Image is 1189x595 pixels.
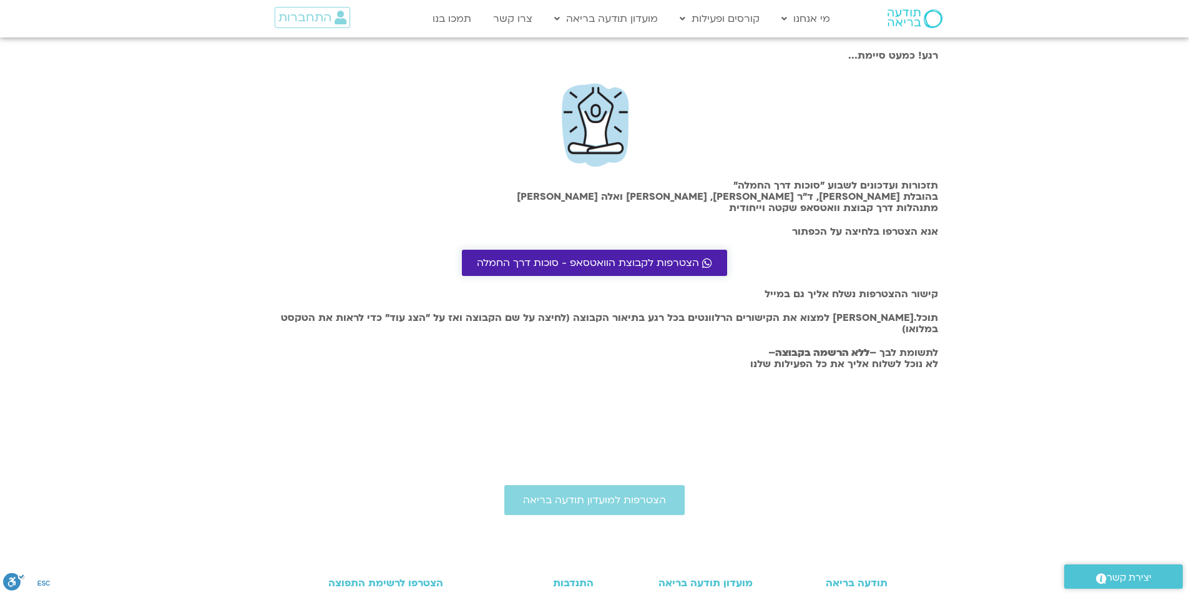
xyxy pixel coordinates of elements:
h2: תזכורות ועדכונים לשבוע "סוכות דרך החמלה" בהובלת [PERSON_NAME], ד״ר [PERSON_NAME], [PERSON_NAME] ו... [252,180,938,214]
img: תודעה בריאה [888,9,942,28]
span: יצירת קשר [1107,569,1152,586]
h3: מועדון תודעה בריאה [606,578,753,589]
h2: לתשומת לבך – – לא נוכל לשלוח אליך את כל הפעילות שלנו [252,347,938,370]
a: הצטרפות למועדון תודעה בריאה [504,485,685,515]
a: מועדון תודעה בריאה [548,7,664,31]
span: התחברות [278,11,331,24]
a: הצטרפות לקבוצת הוואטסאפ - סוכות דרך החמלה [462,250,727,276]
b: ללא הרשמה בקבוצה [775,346,869,360]
h2: קישור ההצטרפות נשלח אליך גם במייל [252,288,938,300]
a: תמכו בנו [426,7,477,31]
a: יצירת קשר [1064,564,1183,589]
a: התחברות [275,7,350,28]
a: מי אנחנו [775,7,836,31]
span: הצטרפות למועדון תודעה בריאה [523,494,666,506]
h3: התנדבות [477,578,593,589]
h3: הצטרפו לרשימת התפוצה [302,578,444,589]
a: קורסים ופעילות [673,7,766,31]
h2: רגע! כמעט סיימת... [252,50,938,61]
h2: תוכל.[PERSON_NAME] למצוא את הקישורים הרלוונטים בכל רגע בתיאור הקבוצה (לחיצה על שם הקבוצה ואז על ״... [252,312,938,335]
span: הצטרפות לקבוצת הוואטסאפ - סוכות דרך החמלה [477,257,699,268]
h3: תודעה בריאה [765,578,888,589]
h2: אנא הצטרפו בלחיצה על הכפתור [252,226,938,237]
a: צרו קשר [487,7,539,31]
